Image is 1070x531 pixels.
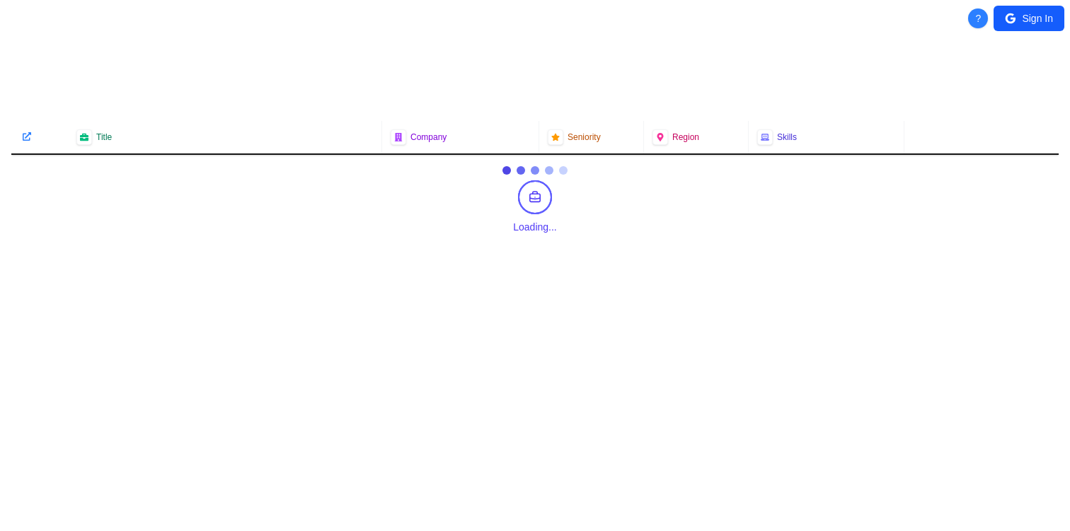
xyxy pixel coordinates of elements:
button: Sign In [994,6,1064,31]
span: Title [96,132,112,143]
span: ? [976,11,982,25]
div: Loading... [513,220,557,234]
span: Seniority [568,132,601,143]
button: About Techjobs [968,8,988,28]
span: Skills [777,132,797,143]
span: Company [410,132,447,143]
span: Region [672,132,699,143]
